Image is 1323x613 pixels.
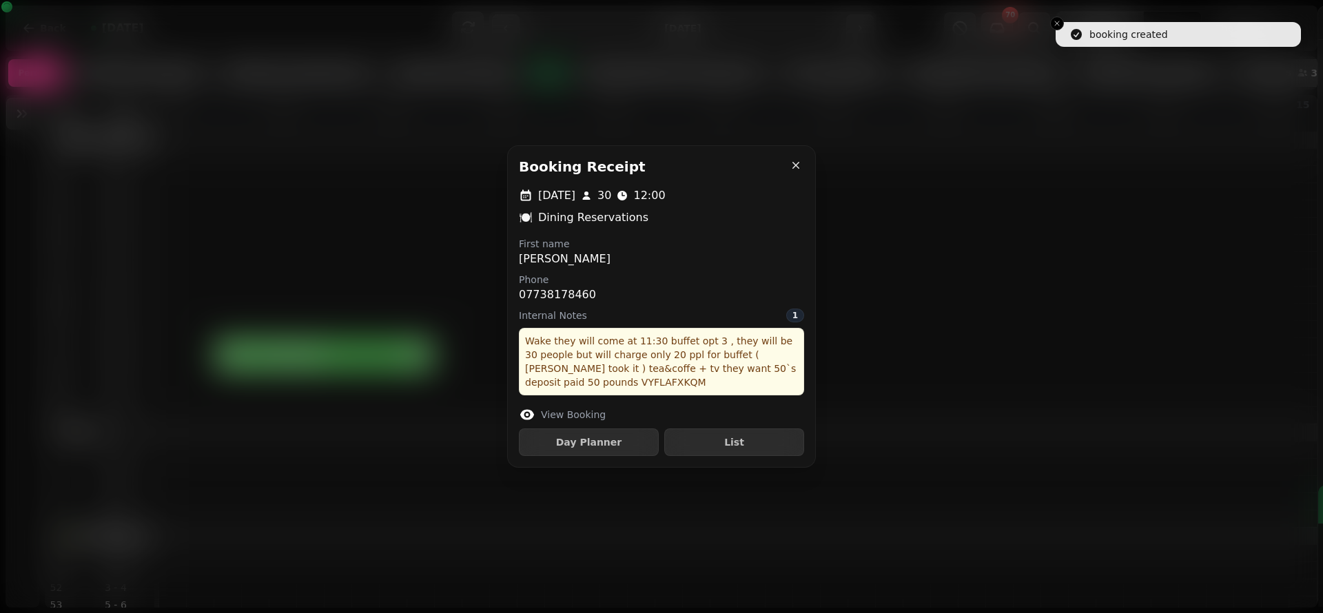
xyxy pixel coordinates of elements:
label: View Booking [541,408,606,422]
p: 30 [597,187,611,204]
h2: Booking receipt [519,157,646,176]
label: First name [519,237,611,251]
p: [DATE] [538,187,575,204]
button: Day Planner [519,428,659,456]
p: [PERSON_NAME] [519,251,611,267]
div: 1 [786,309,804,322]
p: 🍽️ [519,209,533,226]
span: List [676,437,792,447]
span: Day Planner [531,437,647,447]
div: Wake they will come at 11:30 buffet opt 3 , they will be 30 people but will charge only 20 ppl fo... [519,328,804,395]
button: List [664,428,804,456]
span: Internal Notes [519,309,587,322]
p: Dining Reservations [538,209,648,226]
p: 07738178460 [519,287,596,303]
label: Phone [519,273,596,287]
p: 12:00 [633,187,665,204]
